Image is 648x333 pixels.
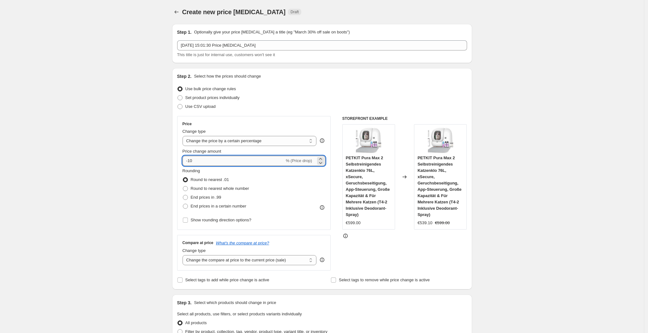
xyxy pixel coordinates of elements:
div: €599.00 [346,220,361,226]
span: Set product prices individually [185,95,240,100]
input: 30% off holiday sale [177,40,467,50]
span: Use CSV upload [185,104,216,109]
span: % (Price drop) [286,158,312,163]
span: Price change amount [183,149,221,154]
div: help [319,137,325,144]
span: PETKIT Pura Max 2 Selbstreinigendes Katzenklo 76L, xSecure, Geruchsbeseitigung, App-Steuerung, Gr... [417,155,461,217]
span: This title is just for internal use, customers won't see it [177,52,275,57]
p: Optionally give your price [MEDICAL_DATA] a title (eg "March 30% off sale on boots") [194,29,350,35]
span: Rounding [183,168,200,173]
h2: Step 1. [177,29,192,35]
img: 71kCToDzBUL._AC_SL1500_80x.jpg [356,128,381,153]
span: Draft [291,9,299,15]
h3: Price [183,121,192,126]
span: Use bulk price change rules [185,86,236,91]
strike: €599.00 [435,220,450,226]
span: Show rounding direction options? [191,218,251,222]
span: Change type [183,129,206,134]
button: Price change jobs [172,8,181,16]
h2: Step 2. [177,73,192,79]
span: All products [185,320,207,325]
button: What's the compare at price? [216,241,269,245]
span: End prices in .99 [191,195,221,200]
img: 71kCToDzBUL._AC_SL1500_80x.jpg [428,128,453,153]
span: Create new price [MEDICAL_DATA] [182,9,286,15]
div: €539.10 [417,220,432,226]
input: -15 [183,156,285,166]
h6: STOREFRONT EXAMPLE [342,116,467,121]
h2: Step 3. [177,300,192,306]
h3: Compare at price [183,240,213,245]
span: Select tags to add while price change is active [185,277,269,282]
span: Select all products, use filters, or select products variants individually [177,312,302,316]
span: Round to nearest whole number [191,186,249,191]
span: Select tags to remove while price change is active [339,277,430,282]
span: Change type [183,248,206,253]
span: End prices in a certain number [191,204,246,208]
p: Select which products should change in price [194,300,276,306]
span: Round to nearest .01 [191,177,229,182]
div: help [319,257,325,263]
p: Select how the prices should change [194,73,261,79]
span: PETKIT Pura Max 2 Selbstreinigendes Katzenklo 76L, xSecure, Geruchsbeseitigung, App-Steuerung, Gr... [346,155,390,217]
